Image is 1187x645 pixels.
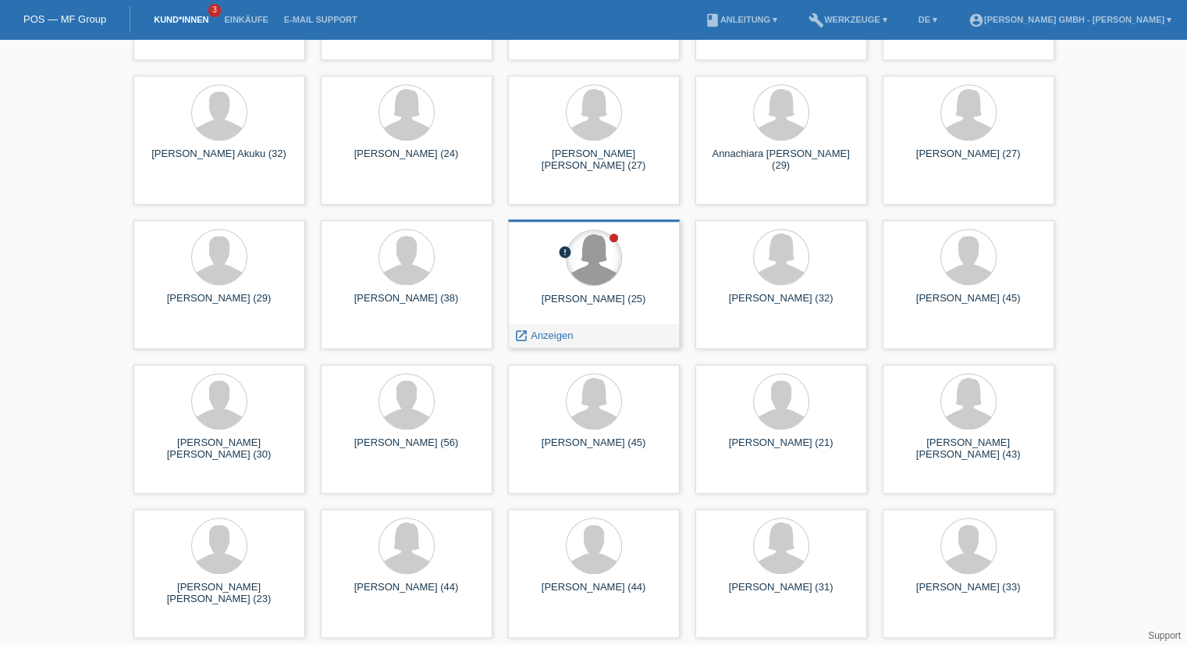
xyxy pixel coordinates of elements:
[911,15,945,24] a: DE ▾
[968,12,984,28] i: account_circle
[333,581,480,606] div: [PERSON_NAME] (44)
[895,437,1042,461] div: [PERSON_NAME] [PERSON_NAME] (43)
[809,12,824,28] i: build
[895,292,1042,317] div: [PERSON_NAME] (45)
[895,581,1042,606] div: [PERSON_NAME] (33)
[961,15,1179,24] a: account_circle[PERSON_NAME] GmbH - [PERSON_NAME] ▾
[708,148,855,173] div: Annachiara [PERSON_NAME] (29)
[705,12,720,28] i: book
[558,245,572,262] div: Unbestätigt, in Bearbeitung
[708,292,855,317] div: [PERSON_NAME] (32)
[521,148,667,173] div: [PERSON_NAME] [PERSON_NAME] (27)
[521,293,667,318] div: [PERSON_NAME] (25)
[895,148,1042,173] div: [PERSON_NAME] (27)
[708,581,855,606] div: [PERSON_NAME] (31)
[558,245,572,259] i: error
[146,148,293,173] div: [PERSON_NAME] Akuku (32)
[146,15,216,24] a: Kund*innen
[146,581,293,606] div: [PERSON_NAME] [PERSON_NAME] (23)
[708,437,855,461] div: [PERSON_NAME] (21)
[514,329,528,343] i: launch
[276,15,365,24] a: E-Mail Support
[146,437,293,461] div: [PERSON_NAME] [PERSON_NAME] (30)
[208,4,221,17] span: 3
[333,292,480,317] div: [PERSON_NAME] (38)
[801,15,895,24] a: buildWerkzeuge ▾
[521,581,667,606] div: [PERSON_NAME] (44)
[216,15,275,24] a: Einkäufe
[531,330,573,341] span: Anzeigen
[146,292,293,317] div: [PERSON_NAME] (29)
[333,437,480,461] div: [PERSON_NAME] (56)
[1148,630,1181,641] a: Support
[333,148,480,173] div: [PERSON_NAME] (24)
[23,13,106,25] a: POS — MF Group
[514,330,574,341] a: launch Anzeigen
[697,15,785,24] a: bookAnleitung ▾
[521,437,667,461] div: [PERSON_NAME] (45)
